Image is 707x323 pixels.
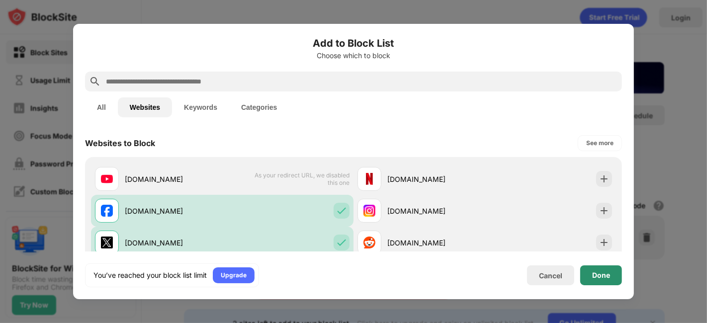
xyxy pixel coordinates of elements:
[221,270,247,280] div: Upgrade
[125,238,222,248] div: [DOMAIN_NAME]
[387,206,485,216] div: [DOMAIN_NAME]
[247,171,350,186] span: As your redirect URL, we disabled this one
[363,205,375,217] img: favicons
[85,52,622,60] div: Choose which to block
[101,237,113,248] img: favicons
[118,97,172,117] button: Websites
[85,97,118,117] button: All
[101,205,113,217] img: favicons
[172,97,229,117] button: Keywords
[539,271,562,280] div: Cancel
[592,271,610,279] div: Done
[387,174,485,184] div: [DOMAIN_NAME]
[85,138,155,148] div: Websites to Block
[93,270,207,280] div: You’ve reached your block list limit
[89,76,101,87] img: search.svg
[125,206,222,216] div: [DOMAIN_NAME]
[363,237,375,248] img: favicons
[586,138,614,148] div: See more
[101,173,113,185] img: favicons
[85,36,622,51] h6: Add to Block List
[125,174,222,184] div: [DOMAIN_NAME]
[363,173,375,185] img: favicons
[387,238,485,248] div: [DOMAIN_NAME]
[229,97,289,117] button: Categories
